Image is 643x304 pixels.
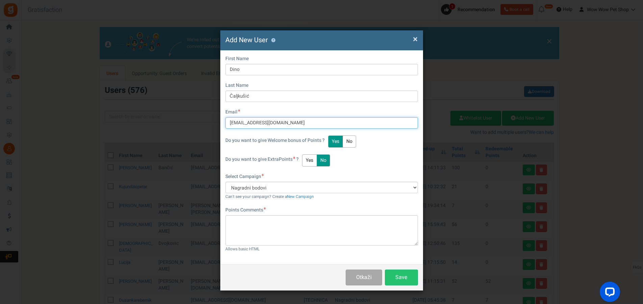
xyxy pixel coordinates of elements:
small: Can't see your campaign? Create a [225,194,314,200]
small: Allows basic HTML [225,246,259,252]
a: New Campaign [287,194,314,200]
button: No [317,154,330,167]
label: Email [225,109,240,116]
button: Otkaži [346,270,382,285]
button: Yes [302,154,317,167]
span: Add New User [225,35,268,45]
label: Do you want to give Welcome bonus of Points ? [225,137,325,144]
button: ? [271,38,276,43]
button: No [343,135,356,148]
span: Do you want to give Extra [225,156,279,163]
button: Save [385,270,418,285]
span: × [413,33,418,46]
label: Last Name [225,82,248,89]
label: Points Comments [225,207,266,213]
label: First Name [225,55,249,62]
button: Yes [328,135,343,148]
label: Points [225,156,299,163]
span: ? [296,156,299,163]
label: Select Campaign [225,173,264,180]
